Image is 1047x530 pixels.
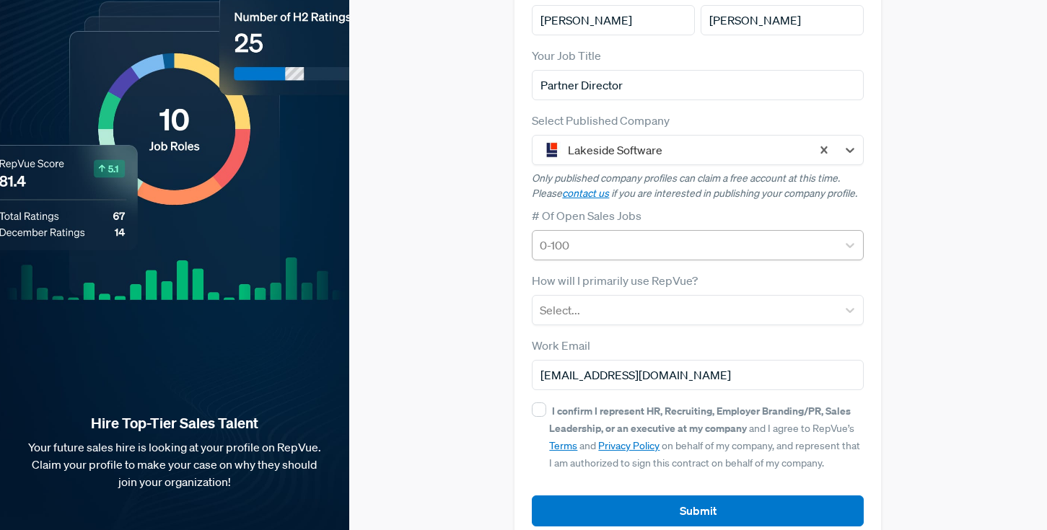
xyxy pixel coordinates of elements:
p: Your future sales hire is looking at your profile on RepVue. Claim your profile to make your case... [23,438,326,490]
input: Title [532,70,864,100]
label: Your Job Title [532,47,601,64]
label: How will I primarily use RepVue? [532,272,698,289]
label: # Of Open Sales Jobs [532,207,641,224]
input: First Name [532,5,695,35]
a: Terms [549,439,577,452]
input: Email [532,360,864,390]
strong: I confirm I represent HR, Recruiting, Employer Branding/PR, Sales Leadership, or an executive at ... [549,404,851,435]
label: Select Published Company [532,112,670,129]
span: and I agree to RepVue’s and on behalf of my company, and represent that I am authorized to sign t... [549,405,860,469]
label: Work Email [532,337,590,354]
p: Only published company profiles can claim a free account at this time. Please if you are interest... [532,171,864,201]
a: contact us [562,187,609,200]
strong: Hire Top-Tier Sales Talent [23,414,326,433]
img: Lakeside Software [543,141,561,159]
input: Last Name [701,5,864,35]
button: Submit [532,495,864,526]
a: Privacy Policy [598,439,660,452]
